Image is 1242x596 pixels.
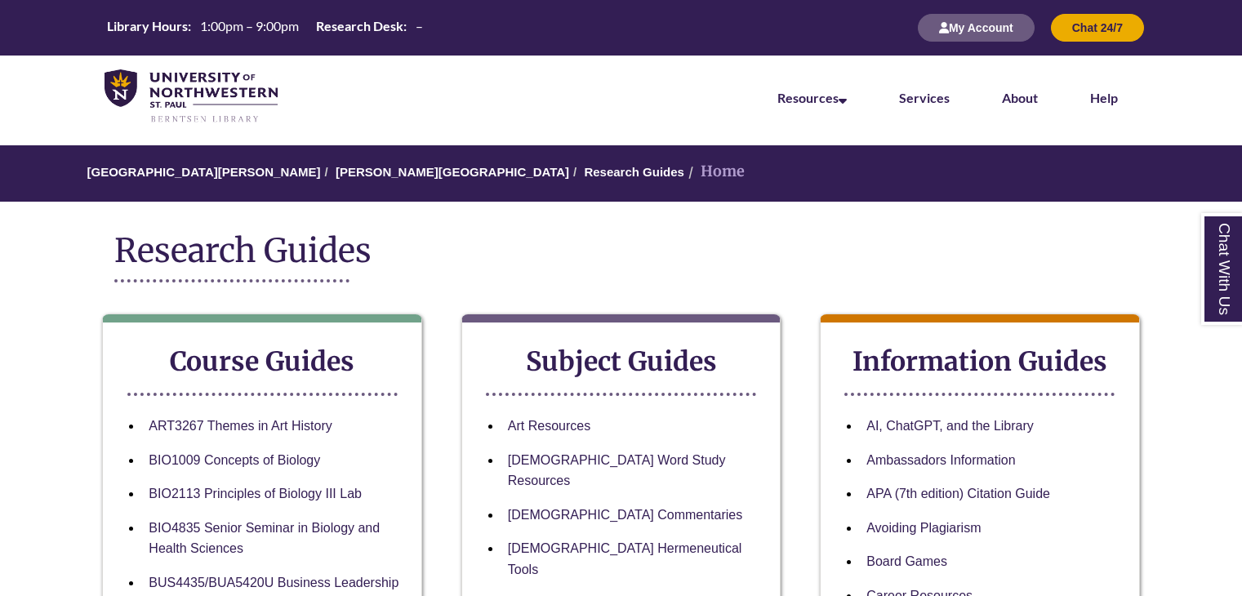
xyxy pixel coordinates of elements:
[114,230,372,271] span: Research Guides
[309,17,409,35] th: Research Desk:
[918,14,1035,42] button: My Account
[149,521,380,556] a: BIO4835 Senior Seminar in Biology and Health Sciences
[170,345,354,378] strong: Course Guides
[87,165,320,179] a: [GEOGRAPHIC_DATA][PERSON_NAME]
[866,453,1015,467] a: Ambassadors Information
[200,18,299,33] span: 1:00pm – 9:00pm
[149,419,332,433] a: ART3267 Themes in Art History
[1090,90,1118,105] a: Help
[1002,90,1038,105] a: About
[852,345,1107,378] strong: Information Guides
[584,165,684,179] a: Research Guides
[100,17,430,39] a: Hours Today
[866,554,947,568] a: Board Games
[777,90,847,105] a: Resources
[149,453,320,467] a: BIO1009 Concepts of Biology
[899,90,950,105] a: Services
[100,17,194,35] th: Library Hours:
[866,419,1034,433] a: AI, ChatGPT, and the Library
[684,160,745,184] li: Home
[508,508,742,522] a: [DEMOGRAPHIC_DATA] Commentaries
[149,487,362,500] a: BIO2113 Principles of Biology III Lab
[918,20,1035,34] a: My Account
[508,453,726,488] a: [DEMOGRAPHIC_DATA] Word Study Resources
[1051,14,1144,42] button: Chat 24/7
[105,69,278,124] img: UNWSP Library Logo
[508,541,742,576] a: [DEMOGRAPHIC_DATA] Hermeneutical Tools
[526,345,717,378] strong: Subject Guides
[100,17,430,38] table: Hours Today
[866,487,1050,500] a: APA (7th edition) Citation Guide
[416,18,423,33] span: –
[336,165,569,179] a: [PERSON_NAME][GEOGRAPHIC_DATA]
[866,521,981,535] a: Avoiding Plagiarism
[508,419,590,433] a: Art Resources
[1051,20,1144,34] a: Chat 24/7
